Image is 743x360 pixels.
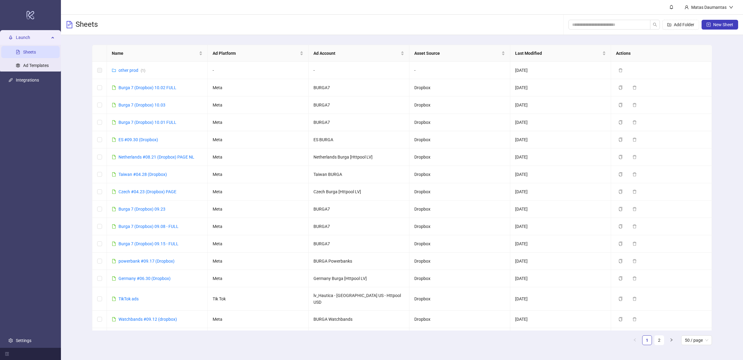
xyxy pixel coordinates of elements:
td: [DATE] [510,311,611,328]
span: Ad Account [313,50,399,57]
span: copy [618,207,623,211]
span: delete [632,138,637,142]
span: ( 1 ) [141,68,145,73]
td: [DATE] [510,328,611,345]
td: Meta [208,79,309,96]
td: Netherlands Burga [Httpool LV] [309,149,409,166]
span: delete [632,120,637,124]
div: Matas Daumantas [689,4,729,11]
span: left [633,338,637,342]
td: BURGA7 [309,235,409,253]
span: delete [632,103,637,107]
span: file [112,317,116,321]
a: Czech #04.23 (Dropbox) PAGE [119,189,176,194]
span: file [112,103,116,107]
td: Meta [208,253,309,270]
td: Dropbox [409,114,510,131]
td: Meta [208,270,309,287]
td: [DATE] [510,235,611,253]
a: other prod(1) [119,68,145,73]
span: delete [632,276,637,281]
span: file [112,172,116,177]
td: - [309,62,409,79]
span: delete [632,155,637,159]
td: Czech Burga [Httpool LV] [309,183,409,201]
th: Name [107,45,208,62]
td: [DATE] [510,270,611,287]
td: Dropbox [409,131,510,149]
span: file [112,190,116,194]
td: [DATE] [510,201,611,218]
span: file [112,207,116,211]
button: right [667,335,676,345]
a: 1 [642,336,652,345]
span: copy [618,138,623,142]
span: file [112,138,116,142]
td: Dropbox [409,96,510,114]
span: down [729,5,733,9]
a: Taiwan #04.28 (Dropbox) [119,172,167,177]
td: Meta [208,96,309,114]
td: Dropbox [409,79,510,96]
td: Dropbox [409,287,510,311]
td: Dropbox [409,201,510,218]
span: copy [618,317,623,321]
span: plus-square [706,23,711,27]
span: file [112,276,116,281]
span: file [112,259,116,263]
a: Germany #06.30 (Dropbox) [119,276,171,281]
a: Burga 7 (Dropbox) 09.15 - FULL [119,241,179,246]
td: - [409,62,510,79]
td: Dropbox [409,235,510,253]
span: Add Folder [674,22,694,27]
td: [DATE] [510,62,611,79]
span: New Sheet [713,22,733,27]
span: file [112,224,116,229]
td: Meta [208,131,309,149]
td: Meta [208,114,309,131]
td: [DATE] [510,149,611,166]
span: delete [618,68,623,72]
span: Ad Platform [213,50,299,57]
a: Burga 7 (Dropbox) 09.23 [119,207,165,211]
span: copy [618,120,623,124]
span: Name [112,50,198,57]
span: copy [618,190,623,194]
span: file [112,86,116,90]
a: Sheets [23,50,36,54]
a: powerbank #09.17 (Dropbox) [119,259,175,264]
td: Meta [208,235,309,253]
td: Meta [208,149,309,166]
li: 2 [654,335,664,345]
span: file [112,242,116,246]
td: Dropbox [409,328,510,345]
td: Dropbox [409,166,510,183]
span: delete [632,242,637,246]
span: copy [618,172,623,177]
a: Burga 7 (Dropbox) 10.03 [119,103,165,107]
a: Integrations [16,78,39,82]
span: folder [112,68,116,72]
span: folder-add [667,23,671,27]
span: copy [618,155,623,159]
a: TikTok ads [119,296,139,301]
span: copy [618,242,623,246]
span: copy [618,297,623,301]
span: delete [632,86,637,90]
span: Asset Source [414,50,500,57]
a: Netherlands #08.21 (Dropbox) PAGE NL [119,155,194,159]
span: bell [669,5,674,9]
td: [DATE] [510,114,611,131]
a: Burga 7 (Dropbox) 10.02 FULL [119,85,176,90]
a: Watchbands #09.12 (dropbox) [119,317,177,322]
td: Dropbox [409,270,510,287]
span: 50 / page [685,336,708,345]
span: delete [632,190,637,194]
span: right [670,338,673,342]
h3: Sheets [76,20,98,30]
a: Burga 7 (Dropbox) 10.01 FULL [119,120,176,125]
td: Taiwan BURGA [309,166,409,183]
span: delete [632,259,637,263]
span: delete [632,297,637,301]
